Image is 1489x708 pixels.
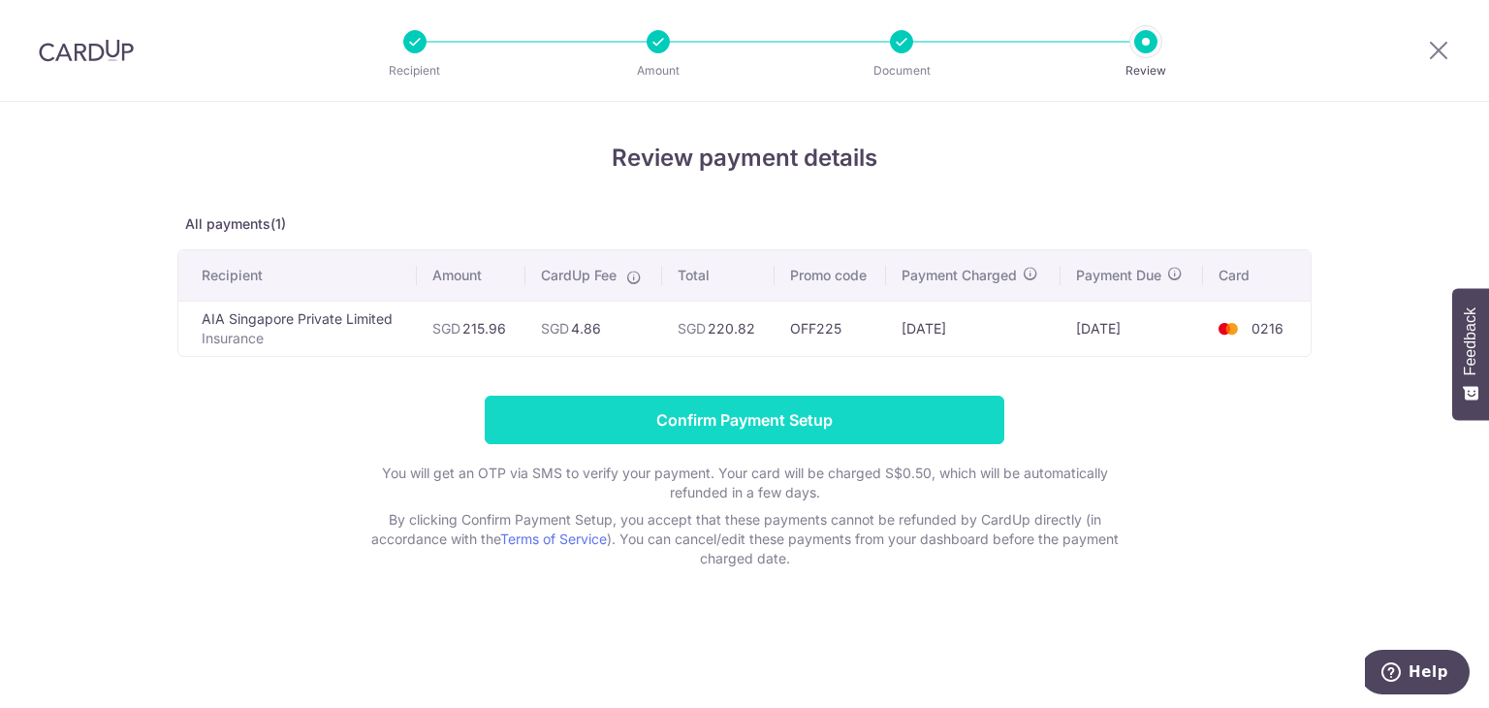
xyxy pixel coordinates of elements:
[178,301,417,356] td: AIA Singapore Private Limited
[1452,288,1489,420] button: Feedback - Show survey
[178,250,417,301] th: Recipient
[485,396,1004,444] input: Confirm Payment Setup
[1365,650,1470,698] iframe: Opens a widget where you can find more information
[177,141,1312,176] h4: Review payment details
[678,320,706,337] span: SGD
[541,320,569,337] span: SGD
[775,250,886,301] th: Promo code
[343,61,487,80] p: Recipient
[202,329,401,348] p: Insurance
[177,214,1312,234] p: All payments(1)
[1061,301,1203,356] td: [DATE]
[500,531,607,547] a: Terms of Service
[432,320,460,337] span: SGD
[586,61,730,80] p: Amount
[1076,266,1161,285] span: Payment Due
[775,301,886,356] td: OFF225
[886,301,1060,356] td: [DATE]
[1251,320,1283,337] span: 0216
[1209,317,1248,340] img: <span class="translation_missing" title="translation missing: en.account_steps.new_confirm_form.b...
[662,301,775,356] td: 220.82
[417,250,525,301] th: Amount
[902,266,1017,285] span: Payment Charged
[830,61,973,80] p: Document
[1074,61,1218,80] p: Review
[525,301,662,356] td: 4.86
[541,266,617,285] span: CardUp Fee
[357,464,1132,502] p: You will get an OTP via SMS to verify your payment. Your card will be charged S$0.50, which will ...
[1462,307,1479,375] span: Feedback
[417,301,525,356] td: 215.96
[39,39,134,62] img: CardUp
[1203,250,1311,301] th: Card
[357,510,1132,568] p: By clicking Confirm Payment Setup, you accept that these payments cannot be refunded by CardUp di...
[662,250,775,301] th: Total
